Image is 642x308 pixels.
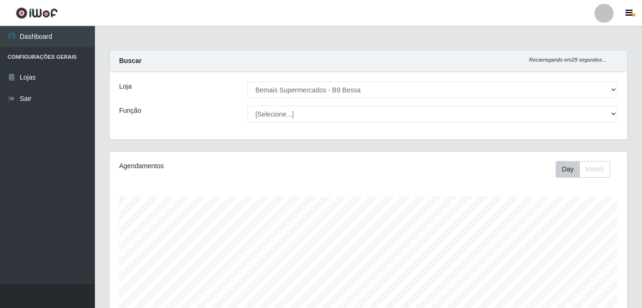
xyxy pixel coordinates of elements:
[16,7,58,19] img: CoreUI Logo
[579,161,610,178] button: Month
[119,161,318,171] div: Agendamentos
[556,161,580,178] button: Day
[119,106,141,116] label: Função
[556,161,618,178] div: Toolbar with button groups
[119,57,141,64] strong: Buscar
[119,82,131,91] label: Loja
[556,161,610,178] div: First group
[529,57,606,63] i: Recarregando em 29 segundos...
